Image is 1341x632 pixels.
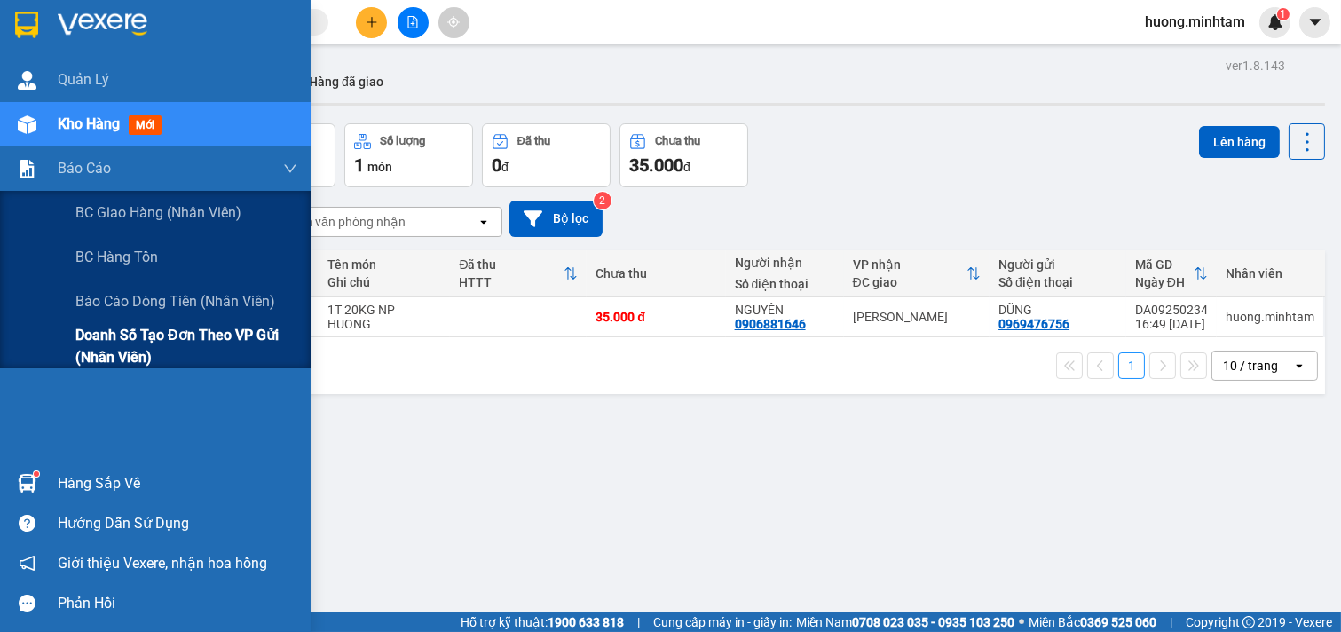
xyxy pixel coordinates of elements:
[1223,357,1278,375] div: 10 / trang
[1242,616,1255,628] span: copyright
[853,275,966,289] div: ĐC giao
[998,275,1117,289] div: Số điện thoại
[367,160,392,174] span: món
[129,115,162,135] span: mới
[75,324,297,368] span: Doanh số tạo đơn theo VP gửi (nhân viên)
[482,123,611,187] button: Đã thu0đ
[461,612,624,632] span: Hỗ trợ kỹ thuật:
[344,123,473,187] button: Số lượng1món
[75,246,158,268] span: BC hàng tồn
[735,256,835,270] div: Người nhận
[15,12,38,38] img: logo-vxr
[75,201,241,224] span: BC giao hàng (nhân viên)
[548,615,624,629] strong: 1900 633 818
[509,201,603,237] button: Bộ lọc
[58,510,297,537] div: Hướng dẫn sử dụng
[594,192,611,209] sup: 2
[15,58,126,79] div: DŨNG
[459,257,564,272] div: Đã thu
[58,68,109,91] span: Quản Lý
[58,590,297,617] div: Phản hồi
[1080,615,1156,629] strong: 0369 525 060
[1226,310,1314,324] div: huong.minhtam
[366,16,378,28] span: plus
[735,317,806,331] div: 0906881646
[450,250,587,297] th: Toggle SortBy
[283,162,297,176] span: down
[136,115,329,158] div: 25.000
[18,160,36,178] img: solution-icon
[19,515,35,532] span: question-circle
[637,612,640,632] span: |
[138,36,327,58] div: LINH ĂN VẶT
[1292,359,1306,373] svg: open
[138,15,327,36] div: [PERSON_NAME]
[356,7,387,38] button: plus
[735,303,835,317] div: NGUYÊN
[75,290,275,312] span: Báo cáo dòng tiền (nhân viên)
[998,303,1117,317] div: DŨNG
[1135,257,1194,272] div: Mã GD
[15,17,43,36] span: Gửi:
[18,115,36,134] img: warehouse-icon
[327,317,441,331] div: HUONG
[1226,266,1314,280] div: Nhân viên
[596,310,716,324] div: 35.000 đ
[19,595,35,612] span: message
[1135,303,1208,317] div: DA09250234
[683,160,690,174] span: đ
[653,612,792,632] span: Cung cấp máy in - giấy in:
[1307,14,1323,30] span: caret-down
[629,154,683,176] span: 35.000
[492,154,501,176] span: 0
[295,60,398,103] button: Hàng đã giao
[1170,612,1172,632] span: |
[852,615,1014,629] strong: 0708 023 035 - 0935 103 250
[398,7,429,38] button: file-add
[853,310,981,324] div: [PERSON_NAME]
[853,257,966,272] div: VP nhận
[15,15,126,58] div: Trạm Đông Á
[1029,612,1156,632] span: Miền Bắc
[1019,619,1024,626] span: ⚪️
[796,612,1014,632] span: Miền Nam
[447,16,460,28] span: aim
[58,115,120,132] span: Kho hàng
[998,317,1069,331] div: 0969476756
[327,275,441,289] div: Ghi chú
[517,135,550,147] div: Đã thu
[1277,8,1290,20] sup: 1
[438,7,469,38] button: aim
[1199,126,1280,158] button: Lên hàng
[619,123,748,187] button: Chưa thu35.000đ
[459,275,564,289] div: HTTT
[1267,14,1283,30] img: icon-new-feature
[998,257,1117,272] div: Người gửi
[58,470,297,497] div: Hàng sắp về
[327,303,441,317] div: 1T 20KG NP
[844,250,990,297] th: Toggle SortBy
[58,552,267,574] span: Giới thiệu Vexere, nhận hoa hồng
[1280,8,1286,20] span: 1
[655,135,700,147] div: Chưa thu
[1226,56,1285,75] div: ver 1.8.143
[596,266,716,280] div: Chưa thu
[354,154,364,176] span: 1
[1131,11,1259,33] span: huong.minhtam
[1299,7,1330,38] button: caret-down
[19,555,35,572] span: notification
[735,277,835,291] div: Số điện thoại
[58,157,111,179] span: Báo cáo
[501,160,509,174] span: đ
[406,16,419,28] span: file-add
[1135,317,1208,331] div: 16:49 [DATE]
[138,17,181,36] span: Nhận:
[34,471,39,477] sup: 1
[1118,352,1145,379] button: 1
[18,71,36,90] img: warehouse-icon
[1126,250,1217,297] th: Toggle SortBy
[283,213,406,231] div: Chọn văn phòng nhận
[327,257,441,272] div: Tên món
[18,474,36,493] img: warehouse-icon
[380,135,425,147] div: Số lượng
